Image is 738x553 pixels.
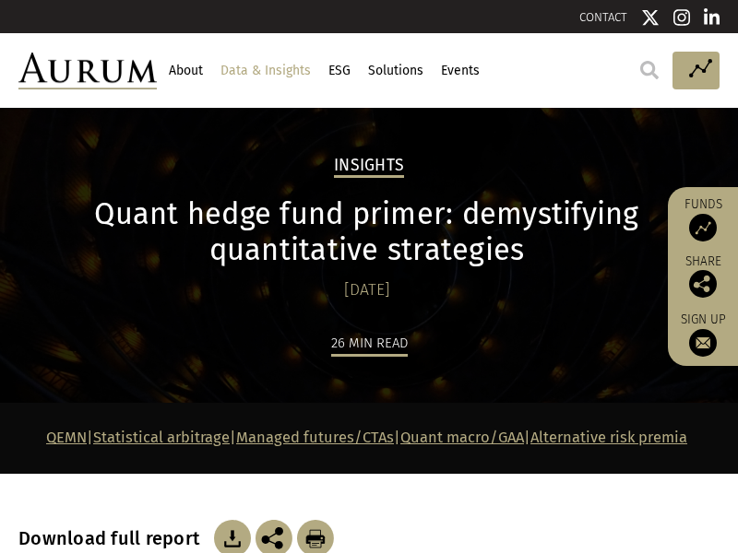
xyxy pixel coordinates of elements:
[93,429,230,446] a: Statistical arbitrage
[166,55,205,87] a: About
[18,53,157,90] img: Aurum
[46,429,87,446] a: QEMN
[677,196,729,241] a: Funds
[579,10,627,24] a: CONTACT
[641,8,660,27] img: Twitter icon
[18,527,209,549] h3: Download full report
[438,55,482,87] a: Events
[18,277,715,303] div: [DATE]
[365,55,425,87] a: Solutions
[400,429,524,446] a: Quant macro/GAA
[704,8,720,27] img: Linkedin icon
[689,214,717,241] img: Access Funds
[673,8,690,27] img: Instagram icon
[689,270,717,298] img: Share this post
[530,429,687,446] a: Alternative risk premia
[677,255,729,298] div: Share
[334,156,404,178] h2: Insights
[236,429,394,446] a: Managed futures/CTAs
[677,312,729,357] a: Sign up
[640,61,659,79] img: search.svg
[689,329,717,357] img: Sign up to our newsletter
[326,55,352,87] a: ESG
[331,332,408,357] div: 26 min read
[18,196,715,268] h1: Quant hedge fund primer: demystifying quantitative strategies
[218,55,313,87] a: Data & Insights
[46,429,687,446] strong: | | | |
